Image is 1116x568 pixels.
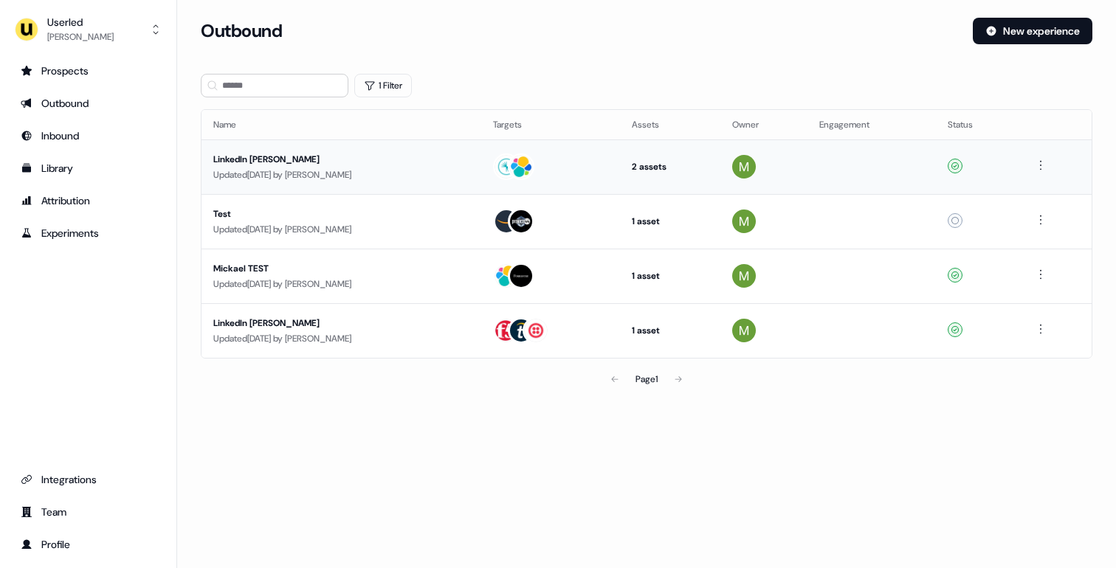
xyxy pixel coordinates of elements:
div: 1 asset [632,214,709,229]
div: Mickael TEST [213,261,469,276]
a: Go to templates [12,156,165,180]
a: Go to team [12,500,165,524]
a: Go to integrations [12,468,165,491]
a: Go to prospects [12,59,165,83]
div: Attribution [21,193,156,208]
div: LinkedIn [PERSON_NAME] [213,152,469,167]
a: Go to attribution [12,189,165,212]
th: Name [201,110,481,139]
div: 2 assets [632,159,709,174]
div: Team [21,505,156,519]
th: Targets [481,110,619,139]
div: Library [21,161,156,176]
div: Updated [DATE] by [PERSON_NAME] [213,331,469,346]
img: Mickael [732,155,756,179]
div: LinkedIn [PERSON_NAME] [213,316,469,330]
div: Test [213,207,469,221]
th: Engagement [807,110,935,139]
button: 1 Filter [354,74,412,97]
div: Profile [21,537,156,552]
div: Inbound [21,128,156,143]
button: New experience [973,18,1092,44]
div: Updated [DATE] by [PERSON_NAME] [213,222,469,237]
a: Go to Inbound [12,124,165,148]
button: Userled[PERSON_NAME] [12,12,165,47]
div: Userled [47,15,114,30]
div: Updated [DATE] by [PERSON_NAME] [213,277,469,291]
th: Assets [620,110,721,139]
div: [PERSON_NAME] [47,30,114,44]
a: Go to profile [12,533,165,556]
div: Experiments [21,226,156,240]
div: Page 1 [635,372,658,387]
a: Go to outbound experience [12,91,165,115]
th: Owner [720,110,807,139]
div: 1 asset [632,269,709,283]
img: Mickael [732,319,756,342]
img: Mickael [732,264,756,288]
div: 1 asset [632,323,709,338]
h3: Outbound [201,20,282,42]
a: Go to experiments [12,221,165,245]
div: Updated [DATE] by [PERSON_NAME] [213,167,469,182]
div: Prospects [21,63,156,78]
div: Outbound [21,96,156,111]
th: Status [936,110,1020,139]
img: Mickael [732,209,756,233]
div: Integrations [21,472,156,487]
